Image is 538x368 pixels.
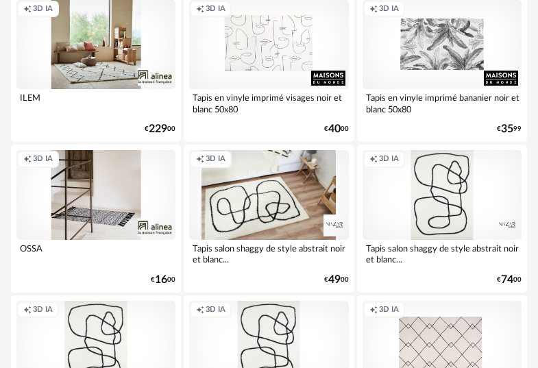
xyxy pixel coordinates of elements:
span: 40 [328,125,341,134]
span: 3D IA [379,4,399,14]
span: 16 [155,275,167,284]
span: Creation icon [23,4,32,14]
div: € 00 [324,275,349,284]
span: Creation icon [196,305,204,315]
span: 3D IA [379,154,399,164]
span: 3D IA [33,305,53,315]
div: € 00 [497,275,522,284]
span: Creation icon [196,154,204,164]
span: 3D IA [33,4,53,14]
div: € 00 [151,275,175,284]
span: Creation icon [23,154,32,164]
span: 3D IA [206,305,225,315]
span: Creation icon [369,154,378,164]
span: 74 [501,275,513,284]
div: € 99 [497,125,522,134]
div: € 00 [145,125,175,134]
a: Creation icon 3D IA Tapis salon shaggy de style abstrait noir et blanc... €4900 [184,145,354,293]
span: 3D IA [379,305,399,315]
a: Creation icon 3D IA OSSA €1600 [11,145,181,293]
span: 3D IA [206,154,225,164]
div: ILEM [16,89,175,116]
div: € 00 [324,125,349,134]
a: Creation icon 3D IA Tapis salon shaggy de style abstrait noir et blanc... €7400 [357,145,527,293]
span: 3D IA [206,4,225,14]
span: Creation icon [369,4,378,14]
span: 35 [501,125,513,134]
div: Tapis en vinyle imprimé bananier noir et blanc 50x80 [363,89,522,116]
span: 229 [149,125,167,134]
span: Creation icon [23,305,32,315]
div: OSSA [16,240,175,267]
span: 3D IA [33,154,53,164]
span: 49 [328,275,341,284]
div: Tapis salon shaggy de style abstrait noir et blanc... [363,240,522,267]
span: Creation icon [196,4,204,14]
span: Creation icon [369,305,378,315]
div: Tapis en vinyle imprimé visages noir et blanc 50x80 [189,89,348,116]
div: Tapis salon shaggy de style abstrait noir et blanc... [189,240,348,267]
